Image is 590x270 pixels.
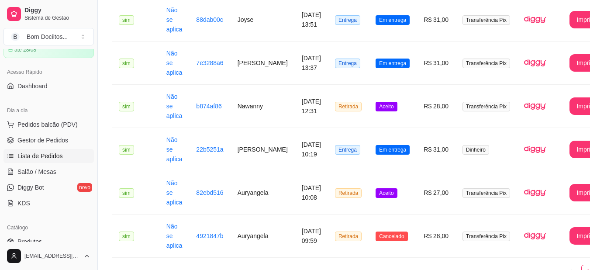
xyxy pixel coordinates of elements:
[335,232,362,241] span: Retirada
[3,196,94,210] a: KDS
[231,215,295,258] td: Auryangela
[417,42,455,85] td: R$ 31,00
[17,82,48,90] span: Dashboard
[3,79,94,93] a: Dashboard
[3,104,94,118] div: Dia a dia
[17,152,63,160] span: Lista de Pedidos
[3,246,94,267] button: [EMAIL_ADDRESS][DOMAIN_NAME]
[119,145,134,155] span: sim
[24,14,90,21] span: Sistema de Gestão
[462,102,510,111] span: Transferência Pix
[3,133,94,147] a: Gestor de Pedidos
[17,136,68,145] span: Gestor de Pedidos
[196,189,223,196] a: 82ebd516
[376,102,397,111] span: Aceito
[3,165,94,179] a: Salão / Mesas
[462,232,510,241] span: Transferência Pix
[295,85,328,128] td: [DATE] 12:31
[417,128,455,171] td: R$ 31,00
[27,32,68,41] div: Bom Dociitos ...
[3,235,94,249] a: Produtos
[524,52,546,74] img: diggy
[166,136,183,163] a: Não se aplica
[196,16,223,23] a: 88dab00c
[417,215,455,258] td: R$ 28,00
[166,93,183,119] a: Não se aplica
[335,102,362,111] span: Retirada
[524,225,546,247] img: diggy
[524,9,546,31] img: diggy
[231,85,295,128] td: Nawanny
[417,171,455,215] td: R$ 27,00
[231,42,295,85] td: [PERSON_NAME]
[119,102,134,111] span: sim
[462,15,510,25] span: Transferência Pix
[196,59,223,66] a: 7e3288a6
[376,59,410,68] span: Em entrega
[376,188,397,198] span: Aceito
[295,215,328,258] td: [DATE] 09:59
[166,7,183,33] a: Não se aplica
[196,103,221,110] a: b874af86
[166,180,183,206] a: Não se aplica
[295,128,328,171] td: [DATE] 10:19
[3,28,94,45] button: Select a team
[524,138,546,160] img: diggy
[17,237,42,246] span: Produtos
[119,59,134,68] span: sim
[3,3,94,24] a: DiggySistema de Gestão
[3,118,94,132] button: Pedidos balcão (PDV)
[462,145,489,155] span: Dinheiro
[196,146,223,153] a: 22b5251a
[24,7,90,14] span: Diggy
[3,180,94,194] a: Diggy Botnovo
[231,171,295,215] td: Auryangela
[335,59,360,68] span: Entrega
[166,50,183,76] a: Não se aplica
[17,120,78,129] span: Pedidos balcão (PDV)
[335,145,360,155] span: Entrega
[196,232,223,239] a: 4921847b
[11,32,20,41] span: B
[295,171,328,215] td: [DATE] 10:08
[376,145,410,155] span: Em entrega
[462,59,510,68] span: Transferência Pix
[166,223,183,249] a: Não se aplica
[24,253,80,260] span: [EMAIL_ADDRESS][DOMAIN_NAME]
[231,128,295,171] td: [PERSON_NAME]
[17,183,44,192] span: Diggy Bot
[17,199,30,208] span: KDS
[119,15,134,25] span: sim
[3,149,94,163] a: Lista de Pedidos
[14,46,36,53] article: até 28/08
[119,188,134,198] span: sim
[524,182,546,204] img: diggy
[335,188,362,198] span: Retirada
[376,15,410,25] span: Em entrega
[17,167,56,176] span: Salão / Mesas
[335,15,360,25] span: Entrega
[119,232,134,241] span: sim
[376,232,407,241] span: Cancelado
[3,65,94,79] div: Acesso Rápido
[295,42,328,85] td: [DATE] 13:37
[524,95,546,117] img: diggy
[3,221,94,235] div: Catálogo
[462,188,510,198] span: Transferência Pix
[417,85,455,128] td: R$ 28,00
